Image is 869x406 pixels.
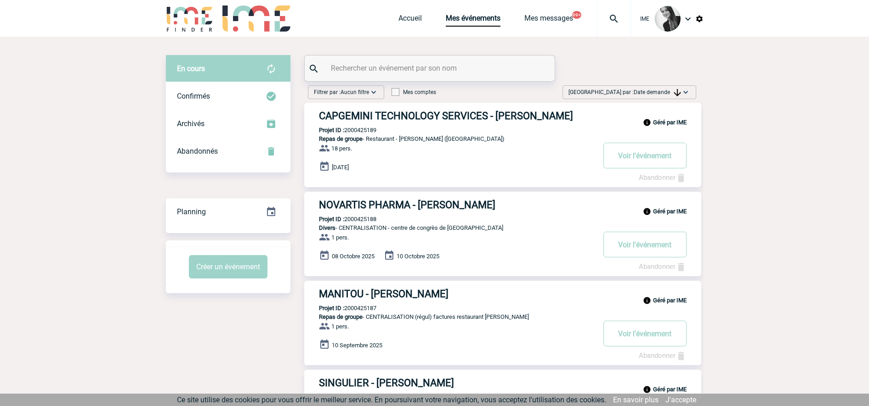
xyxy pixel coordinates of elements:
b: Géré par IME [653,386,687,393]
b: Géré par IME [653,119,687,126]
span: Divers [319,224,335,231]
a: Planning [166,198,290,225]
a: En savoir plus [613,395,659,404]
a: CAPGEMINI TECHNOLOGY SERVICES - [PERSON_NAME] [304,110,701,122]
h3: SINGULIER - [PERSON_NAME] [319,377,595,389]
img: baseline_expand_more_white_24dp-b.png [369,88,378,97]
button: Voir l'événement [603,321,687,346]
h3: CAPGEMINI TECHNOLOGY SERVICES - [PERSON_NAME] [319,110,595,122]
img: info_black_24dp.svg [643,296,651,305]
img: info_black_24dp.svg [643,385,651,394]
span: Date demande [634,89,681,95]
span: 10 Septembre 2025 [332,342,382,349]
label: Mes comptes [392,89,436,95]
p: - Restaurant - [PERSON_NAME] ([GEOGRAPHIC_DATA]) [304,135,595,142]
a: Mes événements [446,14,500,27]
b: Projet ID : [319,127,344,133]
div: Retrouvez ici tous vos événements organisés par date et état d'avancement [166,198,290,226]
span: Aucun filtre [341,89,369,95]
input: Rechercher un événement par son nom [329,61,533,75]
a: Abandonner [639,351,687,360]
img: info_black_24dp.svg [643,207,651,216]
button: Créer un événement [189,255,267,278]
b: Géré par IME [653,297,687,304]
span: 10 Octobre 2025 [397,253,439,260]
span: 1 pers. [331,234,349,241]
img: info_black_24dp.svg [643,118,651,127]
span: Repas de groupe [319,135,363,142]
span: En cours [177,64,205,73]
p: 2000425187 [304,305,376,311]
button: Voir l'événement [603,143,687,168]
p: 2000425189 [304,127,376,133]
span: Archivés [177,119,204,128]
img: baseline_expand_more_white_24dp-b.png [681,88,690,97]
span: [DATE] [332,164,349,171]
span: Ce site utilise des cookies pour vous offrir le meilleur service. En poursuivant votre navigation... [177,395,606,404]
span: Filtrer par : [314,88,369,97]
p: - CENTRALISATION (régul) factures restaurant [PERSON_NAME] [304,313,595,320]
a: J'accepte [665,395,696,404]
img: arrow_downward.png [674,89,681,96]
a: SINGULIER - [PERSON_NAME] [304,377,701,389]
img: IME-Finder [166,6,214,32]
p: 2000425188 [304,216,376,222]
a: Mes messages [524,14,573,27]
span: Confirmés [177,92,210,100]
p: - CENTRALISATION - centre de congrès de [GEOGRAPHIC_DATA] [304,224,595,231]
div: Retrouvez ici tous vos événements annulés [166,138,290,165]
button: 99+ [572,11,581,19]
b: Géré par IME [653,208,687,215]
span: 18 pers. [331,145,352,152]
button: Voir l'événement [603,232,687,257]
b: Projet ID : [319,216,344,222]
a: Accueil [398,14,422,27]
span: [GEOGRAPHIC_DATA] par : [568,88,681,97]
h3: NOVARTIS PHARMA - [PERSON_NAME] [319,199,595,211]
span: 08 Octobre 2025 [332,253,375,260]
div: Retrouvez ici tous les événements que vous avez décidé d'archiver [166,110,290,138]
span: Repas de groupe [319,313,363,320]
a: Abandonner [639,173,687,182]
span: 1 pers. [331,323,349,330]
img: 101050-0.jpg [655,6,681,32]
a: MANITOU - [PERSON_NAME] [304,288,701,300]
span: Planning [177,207,206,216]
b: Projet ID : [319,305,344,311]
a: NOVARTIS PHARMA - [PERSON_NAME] [304,199,701,211]
div: Retrouvez ici tous vos évènements avant confirmation [166,55,290,83]
span: IME [640,16,649,22]
span: Abandonnés [177,147,218,156]
h3: MANITOU - [PERSON_NAME] [319,288,595,300]
a: Abandonner [639,262,687,271]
